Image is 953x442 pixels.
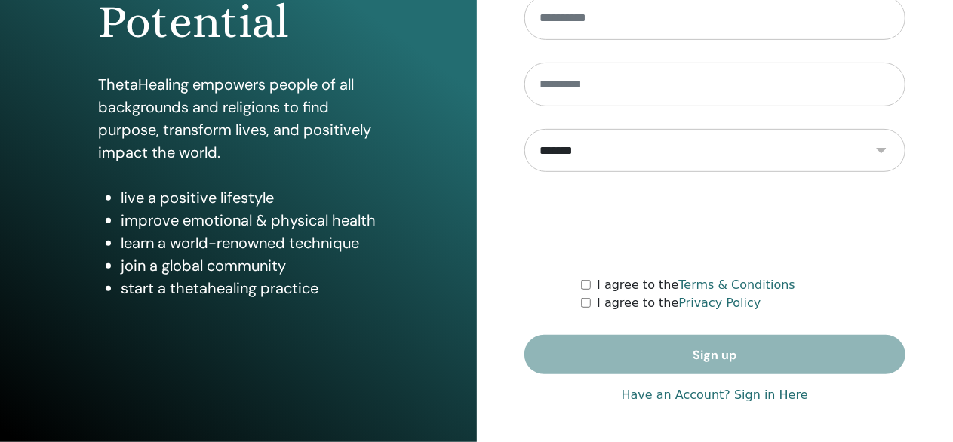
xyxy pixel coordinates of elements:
li: join a global community [121,254,378,277]
li: learn a world-renowned technique [121,232,378,254]
iframe: reCAPTCHA [600,195,829,253]
a: Privacy Policy [678,296,761,310]
li: improve emotional & physical health [121,209,378,232]
a: Terms & Conditions [678,278,795,292]
label: I agree to the [597,294,761,312]
p: ThetaHealing empowers people of all backgrounds and religions to find purpose, transform lives, a... [98,73,378,164]
li: live a positive lifestyle [121,186,378,209]
li: start a thetahealing practice [121,277,378,299]
label: I agree to the [597,276,795,294]
a: Have an Account? Sign in Here [622,386,808,404]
